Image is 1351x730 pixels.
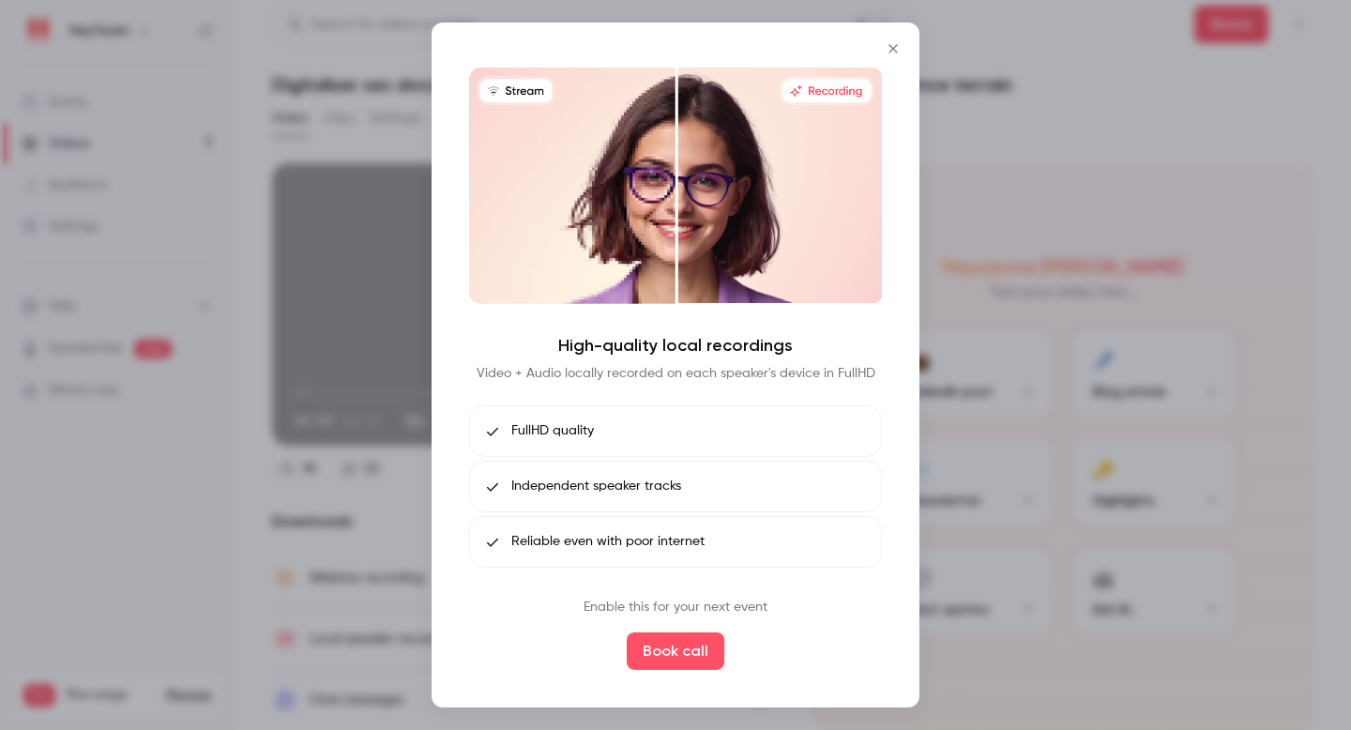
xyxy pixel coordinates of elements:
[558,334,793,357] h4: High-quality local recordings
[874,30,912,68] button: Close
[511,532,705,552] span: Reliable even with poor internet
[627,632,724,670] button: Book call
[477,364,875,383] p: Video + Audio locally recorded on each speaker's device in FullHD
[511,477,681,496] span: Independent speaker tracks
[584,598,767,617] p: Enable this for your next event
[511,421,594,441] span: FullHD quality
